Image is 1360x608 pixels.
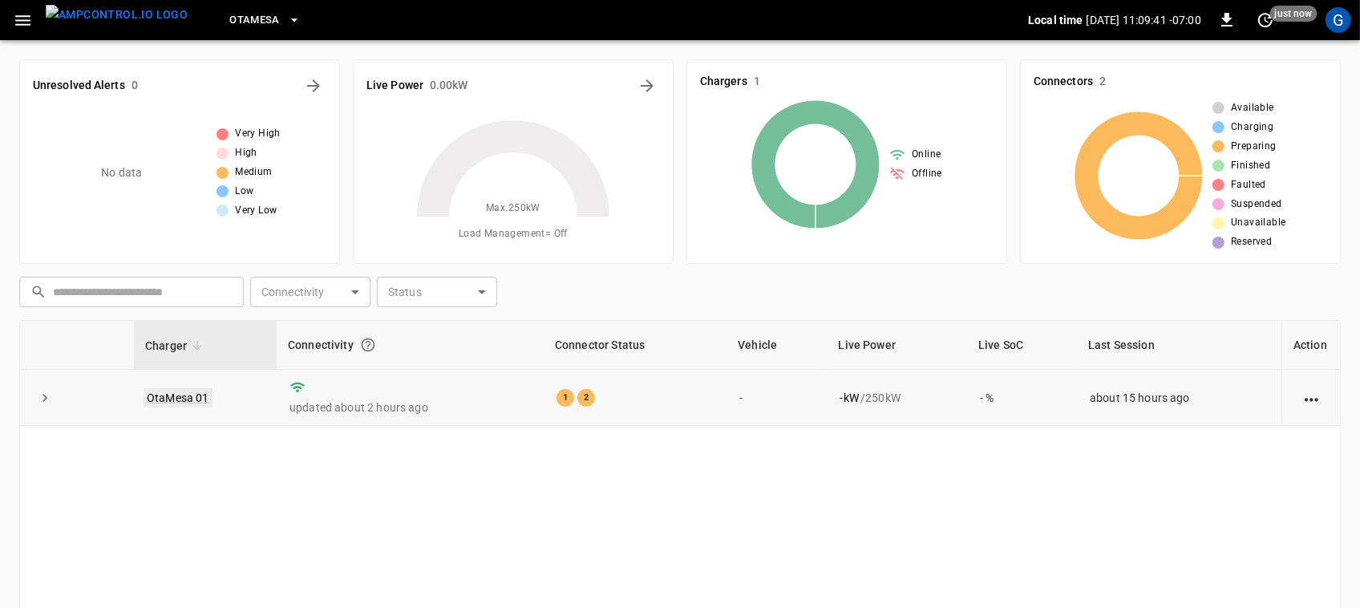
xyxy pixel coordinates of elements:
div: 2 [577,389,595,407]
span: Load Management = Off [459,226,568,242]
h6: 0.00 kW [430,77,468,95]
span: High [235,145,257,161]
span: Finished [1231,158,1270,174]
button: Connection between the charger and our software. [354,330,382,359]
span: just now [1270,6,1317,22]
h6: Connectors [1034,73,1093,91]
button: All Alerts [301,73,326,99]
div: action cell options [1301,390,1322,406]
span: Suspended [1231,197,1282,213]
h6: 2 [1099,73,1106,91]
h6: Unresolved Alerts [33,77,125,95]
span: Faulted [1231,177,1266,193]
span: Unavailable [1231,215,1285,231]
a: OtaMesa 01 [144,388,212,407]
span: Reserved [1231,234,1272,250]
th: Live Power [828,321,968,370]
button: set refresh interval [1253,7,1278,33]
div: Connectivity [288,330,532,359]
span: Low [235,184,253,200]
h6: 1 [754,73,760,91]
p: [DATE] 11:09:41 -07:00 [1087,12,1201,28]
th: Action [1281,321,1340,370]
th: Last Session [1077,321,1281,370]
p: updated about 2 hours ago [289,399,531,415]
p: - kW [840,390,859,406]
span: Offline [912,166,942,182]
img: ampcontrol.io logo [46,5,188,25]
span: Preparing [1231,139,1277,155]
h6: 0 [132,77,138,95]
span: Max. 250 kW [486,201,540,217]
th: Vehicle [727,321,827,370]
button: OtaMesa [223,5,307,36]
span: OtaMesa [229,11,280,30]
button: Energy Overview [634,73,660,99]
span: Charging [1231,120,1273,136]
span: Online [912,147,941,163]
td: about 15 hours ago [1077,370,1281,426]
div: 1 [557,389,574,407]
h6: Chargers [700,73,747,91]
th: Connector Status [544,321,727,370]
span: Very High [235,126,281,142]
span: Medium [235,164,272,180]
p: Local time [1028,12,1083,28]
th: Live SoC [967,321,1077,370]
button: expand row [33,386,57,410]
span: Available [1231,100,1274,116]
span: Charger [145,336,208,355]
p: No data [101,164,142,181]
div: profile-icon [1326,7,1351,33]
div: / 250 kW [840,390,955,406]
h6: Live Power [366,77,423,95]
span: Very Low [235,203,277,219]
td: - [727,370,827,426]
td: - % [967,370,1077,426]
